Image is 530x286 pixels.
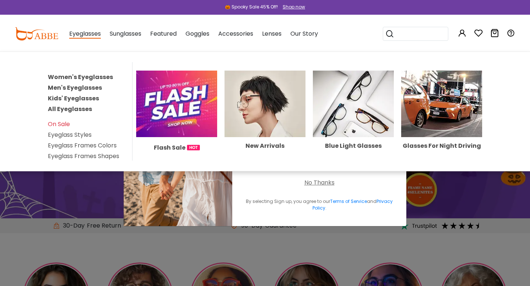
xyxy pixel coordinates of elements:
span: Flash Sale [154,143,185,152]
span: Our Story [290,29,318,38]
span: Lenses [262,29,282,38]
div: Shop now [283,4,305,10]
a: New Arrivals [225,99,305,149]
a: Terms of Service [330,198,367,204]
a: Eyeglass Frames Colors [48,141,117,150]
div: Glasses For Night Driving [401,143,482,149]
div: By selecting Sign up, you agree to our and . [240,198,399,211]
img: Flash Sale [136,71,217,137]
a: Eyeglass Styles [48,131,92,139]
img: abbeglasses.com [15,27,58,40]
a: Kids' Eyeglasses [48,94,99,103]
img: 1724998894317IetNH.gif [187,145,200,150]
img: New Arrivals [225,71,305,137]
a: Women's Eyeglasses [48,73,113,81]
span: Accessories [218,29,253,38]
div: No Thanks [304,178,335,187]
div: New Arrivals [225,143,305,149]
span: Featured [150,29,177,38]
span: Sunglasses [110,29,141,38]
a: Glasses For Night Driving [401,99,482,149]
span: Goggles [185,29,209,38]
div: Blue Light Glasses [313,143,394,149]
a: Shop now [279,4,305,10]
a: Men's Eyeglasses [48,83,102,92]
div: 🎃 Spooky Sale 45% Off! [225,4,278,10]
a: Eyeglass Frames Shapes [48,152,119,160]
a: Privacy Policy [312,198,393,211]
img: Glasses For Night Driving [401,71,482,137]
a: Flash Sale [136,99,217,152]
span: Eyeglasses [69,29,101,39]
img: Blue Light Glasses [313,71,394,137]
a: On Sale [48,120,70,128]
a: Blue Light Glasses [313,99,394,149]
a: All Eyeglasses [48,105,92,113]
